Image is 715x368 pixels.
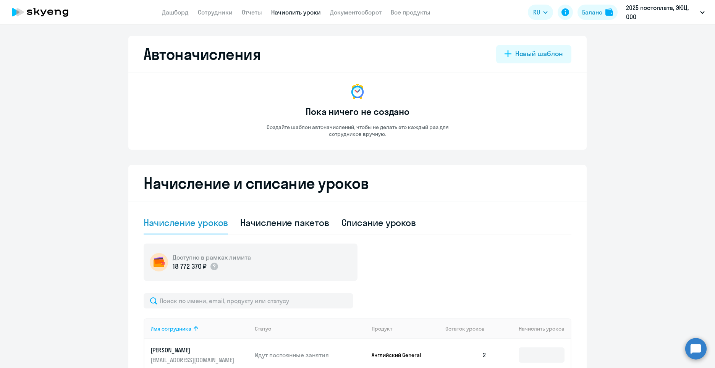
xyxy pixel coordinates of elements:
[496,45,571,63] button: Новый шаблон
[577,5,618,20] button: Балансbalance
[341,216,416,229] div: Списание уроков
[306,105,409,118] h3: Пока ничего не создано
[144,174,571,192] h2: Начисление и списание уроков
[582,8,602,17] div: Баланс
[150,325,249,332] div: Имя сотрудника
[271,8,321,16] a: Начислить уроки
[372,325,392,332] div: Продукт
[626,3,697,21] p: 2025 постоплата, ЭЮЦ, ООО
[528,5,553,20] button: RU
[198,8,233,16] a: Сотрудники
[533,8,540,17] span: RU
[493,318,571,339] th: Начислить уроков
[445,325,485,332] span: Остаток уроков
[622,3,709,21] button: 2025 постоплата, ЭЮЦ, ООО
[173,253,251,261] h5: Доступно в рамках лимита
[372,352,429,358] p: Английский General
[144,216,228,229] div: Начисление уроков
[173,261,207,271] p: 18 772 370 ₽
[330,8,382,16] a: Документооборот
[150,346,249,364] a: [PERSON_NAME][EMAIL_ADDRESS][DOMAIN_NAME]
[515,49,563,59] div: Новый шаблон
[150,325,191,332] div: Имя сотрудника
[391,8,430,16] a: Все продукты
[255,351,366,359] p: Идут постоянные занятия
[255,325,271,332] div: Статус
[162,8,189,16] a: Дашборд
[150,253,168,271] img: wallet-circle.png
[605,8,613,16] img: balance
[150,346,236,354] p: [PERSON_NAME]
[445,325,493,332] div: Остаток уроков
[150,356,236,364] p: [EMAIL_ADDRESS][DOMAIN_NAME]
[144,45,260,63] h2: Автоначисления
[348,82,367,101] img: no-data
[251,124,464,137] p: Создайте шаблон автоначислений, чтобы не делать это каждый раз для сотрудников вручную.
[240,216,329,229] div: Начисление пакетов
[372,325,440,332] div: Продукт
[144,293,353,308] input: Поиск по имени, email, продукту или статусу
[242,8,262,16] a: Отчеты
[255,325,366,332] div: Статус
